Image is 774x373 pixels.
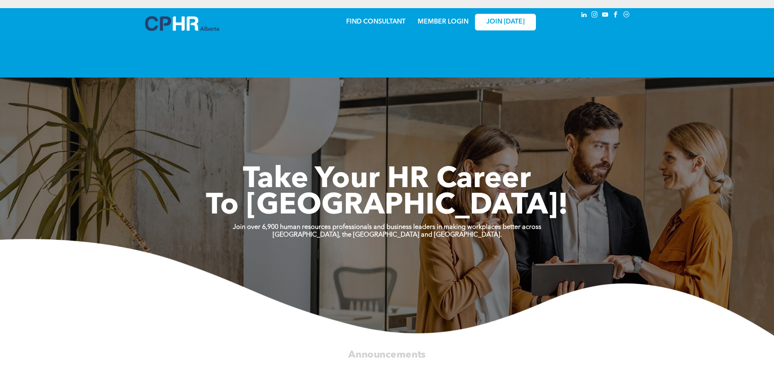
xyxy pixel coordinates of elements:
span: Announcements [348,350,426,360]
a: MEMBER LOGIN [418,19,468,25]
span: JOIN [DATE] [486,18,525,26]
span: Take Your HR Career [243,165,531,194]
strong: Join over 6,900 human resources professionals and business leaders in making workplaces better ac... [233,224,541,231]
a: linkedin [580,10,589,21]
a: FIND CONSULTANT [346,19,405,25]
img: A blue and white logo for cp alberta [145,16,219,31]
a: youtube [601,10,610,21]
a: JOIN [DATE] [475,14,536,30]
span: To [GEOGRAPHIC_DATA]! [206,192,568,221]
a: Social network [622,10,631,21]
a: facebook [611,10,620,21]
a: instagram [590,10,599,21]
strong: [GEOGRAPHIC_DATA], the [GEOGRAPHIC_DATA] and [GEOGRAPHIC_DATA]. [273,232,502,238]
